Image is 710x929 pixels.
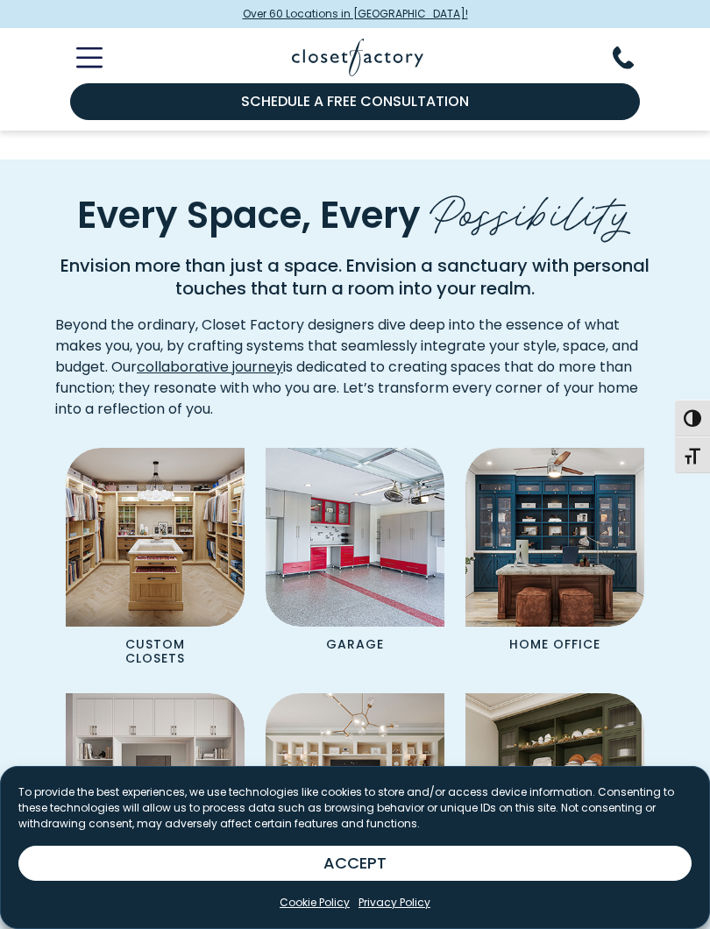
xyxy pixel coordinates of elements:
a: Entertainment Center Entertainment Centers [266,693,444,918]
img: Garage Cabinets [266,448,444,627]
a: Schedule a Free Consultation [70,83,640,120]
p: Custom Closets [93,627,218,672]
button: Toggle Font size [675,436,710,473]
img: Custom Closet with island [66,448,245,627]
a: Custom Closet with island Custom Closets [66,448,245,672]
span: Over 60 Locations in [GEOGRAPHIC_DATA]! [243,6,468,22]
p: Beyond the ordinary, Closet Factory designers dive deep into the essence of what makes you, you, ... [55,315,655,420]
a: Wall unit Wall Units [465,693,644,918]
span: Every [320,190,421,242]
a: Privacy Policy [359,895,430,911]
button: ACCEPT [18,846,692,881]
p: To provide the best experiences, we use technologies like cookies to store and/or access device i... [18,784,692,832]
p: Garage [293,627,418,658]
button: Toggle High Contrast [675,400,710,436]
button: Phone Number [613,46,655,69]
img: Wall unit [465,693,644,872]
a: collaborative journey [137,357,283,377]
button: Toggle Mobile Menu [55,47,103,68]
strong: Envision more than just a space. Envision a sanctuary with personal touches that turn a room into... [60,253,650,301]
img: Wall Bed [66,693,245,872]
img: Closet Factory Logo [292,39,423,76]
a: Garage Cabinets Garage [266,448,444,672]
a: Wall Bed Wall Beds [66,693,245,918]
img: Home Office featuring desk and custom cabinetry [465,448,644,627]
span: Possibility [430,173,633,244]
p: Home Office [493,627,618,658]
a: Cookie Policy [280,895,350,911]
img: Entertainment Center [266,693,444,872]
span: Every Space, [77,190,311,242]
a: Home Office featuring desk and custom cabinetry Home Office [465,448,644,672]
